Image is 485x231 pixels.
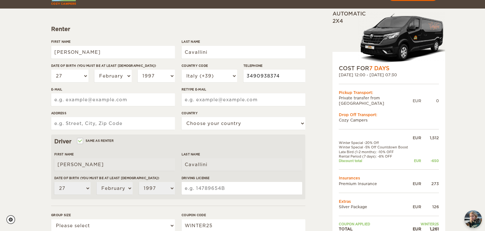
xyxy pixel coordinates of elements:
[339,112,439,117] div: Drop Off Transport:
[182,63,237,68] label: Country Code
[413,98,421,103] div: EUR
[411,222,439,226] td: WINTER25
[51,39,175,44] label: First Name
[339,154,411,159] td: Rental Period (7 days): -8% OFF
[339,175,439,181] td: Insurances
[339,159,411,163] td: Discount total
[421,159,439,163] div: -650
[51,46,175,59] input: e.g. William
[182,39,305,44] label: Last Name
[182,182,302,195] input: e.g. 14789654B
[369,65,389,72] span: 7 Days
[51,213,175,217] label: Group size
[411,181,421,186] div: EUR
[421,135,439,140] div: 1,512
[243,63,305,68] label: Telephone
[339,140,411,145] td: Winter Special -20% Off
[339,199,439,204] td: Extras
[51,87,175,92] label: E-mail
[339,72,439,78] div: [DATE] 12:00 - [DATE] 07:30
[182,87,305,92] label: Retype E-mail
[332,10,445,65] div: Automatic 2x4
[78,138,114,144] label: Same as renter
[78,140,82,144] input: Same as renter
[6,215,19,224] a: Cookie settings
[339,90,439,95] div: Pickup Transport:
[411,135,421,140] div: EUR
[182,176,302,180] label: Driving License
[421,204,439,209] div: 126
[51,117,175,130] input: e.g. Street, City, Zip Code
[339,222,411,226] td: Coupon applied
[464,210,482,228] button: chat-button
[339,145,411,149] td: Winter Special -5% Off Countdown Boost
[339,117,439,123] td: Cozy Campers
[339,95,413,106] td: Private transfer from [GEOGRAPHIC_DATA]
[358,12,445,65] img: Langur-m-c-logo-2.png
[421,181,439,186] div: 273
[182,152,302,157] label: Last Name
[54,176,175,180] label: Date of birth (You must be at least [DEMOGRAPHIC_DATA])
[54,138,302,145] div: Driver
[243,70,305,82] input: e.g. 1 234 567 890
[411,204,421,209] div: EUR
[182,111,305,115] label: Country
[339,204,411,209] td: Silver Package
[51,63,175,68] label: Date of birth (You must be at least [DEMOGRAPHIC_DATA])
[51,25,305,33] div: Renter
[51,93,175,106] input: e.g. example@example.com
[51,111,175,115] label: Address
[54,158,175,171] input: e.g. William
[464,210,482,228] img: Freyja at Cozy Campers
[339,150,411,154] td: Late Bird (1-2 months): -10% OFF
[54,152,175,157] label: First Name
[421,98,439,103] div: 0
[182,158,302,171] input: e.g. Smith
[182,213,305,217] label: Coupon code
[182,93,305,106] input: e.g. example@example.com
[182,46,305,59] input: e.g. Smith
[339,65,439,72] div: COST FOR
[339,181,411,186] td: Premium Insurance
[411,159,421,163] div: EUR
